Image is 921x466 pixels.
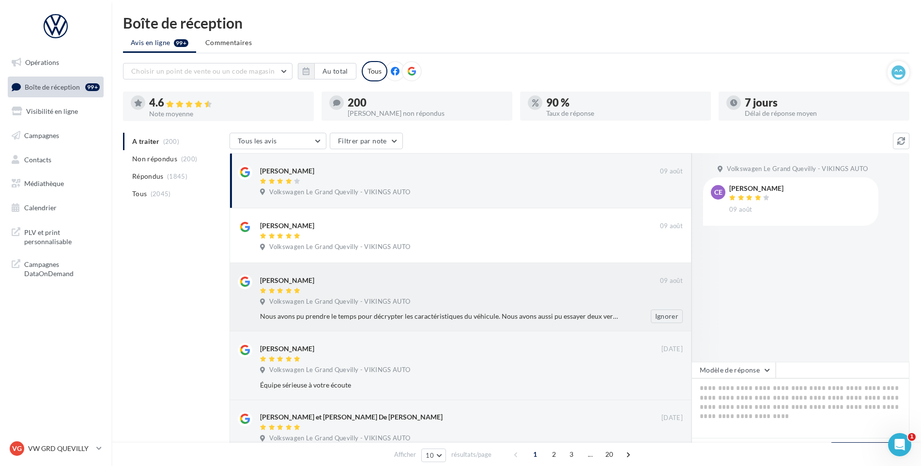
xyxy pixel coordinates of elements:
[661,414,683,422] span: [DATE]
[260,221,314,231] div: [PERSON_NAME]
[85,83,100,91] div: 99+
[24,203,57,212] span: Calendrier
[394,450,416,459] span: Afficher
[260,311,620,321] div: Nous avons pu prendre le temps pour décrypter les caractéristiques du véhicule. Nous avons aussi ...
[132,154,177,164] span: Non répondus
[260,166,314,176] div: [PERSON_NAME]
[660,167,683,176] span: 09 août
[908,433,916,441] span: 1
[546,97,703,108] div: 90 %
[123,16,909,30] div: Boîte de réception
[149,97,306,109] div: 4.6
[727,165,868,173] span: Volkswagen Le Grand Quevilly - VIKINGS AUTO
[260,276,314,285] div: [PERSON_NAME]
[205,38,252,47] span: Commentaires
[729,185,783,192] div: [PERSON_NAME]
[132,189,147,199] span: Tous
[24,131,59,140] span: Campagnes
[527,447,543,462] span: 1
[583,447,598,462] span: ...
[132,171,164,181] span: Répondus
[651,433,683,447] button: Ignorer
[238,137,277,145] span: Tous les avis
[28,444,92,453] p: VW GRD QUEVILLY
[26,107,78,115] span: Visibilité en ligne
[651,310,683,323] button: Ignorer
[660,277,683,285] span: 09 août
[269,434,410,443] span: Volkswagen Le Grand Quevilly - VIKINGS AUTO
[151,190,171,198] span: (2045)
[260,344,314,354] div: [PERSON_NAME]
[25,58,59,66] span: Opérations
[6,125,106,146] a: Campagnes
[6,198,106,218] a: Calendrier
[362,61,387,81] div: Tous
[888,433,911,456] iframe: Intercom live chat
[330,133,403,149] button: Filtrer par note
[348,97,505,108] div: 200
[167,172,187,180] span: (1845)
[660,222,683,231] span: 09 août
[181,155,198,163] span: (200)
[546,447,562,462] span: 2
[745,97,902,108] div: 7 jours
[298,63,356,79] button: Au total
[661,345,683,354] span: [DATE]
[24,179,64,187] span: Médiathèque
[8,439,104,458] a: VG VW GRD QUEVILLY
[651,241,683,255] button: Ignorer
[651,186,683,200] button: Ignorer
[6,52,106,73] a: Opérations
[149,110,306,117] div: Note moyenne
[260,412,443,422] div: [PERSON_NAME] et [PERSON_NAME] De [PERSON_NAME]
[426,451,434,459] span: 10
[25,82,80,91] span: Boîte de réception
[230,133,326,149] button: Tous les avis
[24,226,100,247] span: PLV et print personnalisable
[269,297,410,306] span: Volkswagen Le Grand Quevilly - VIKINGS AUTO
[421,449,446,462] button: 10
[451,450,491,459] span: résultats/page
[6,173,106,194] a: Médiathèque
[691,362,776,378] button: Modèle de réponse
[123,63,292,79] button: Choisir un point de vente ou un code magasin
[6,150,106,170] a: Contacts
[714,187,722,197] span: CE
[269,366,410,374] span: Volkswagen Le Grand Quevilly - VIKINGS AUTO
[131,67,275,75] span: Choisir un point de vente ou un code magasin
[6,254,106,282] a: Campagnes DataOnDemand
[6,222,106,250] a: PLV et print personnalisable
[6,77,106,97] a: Boîte de réception99+
[269,188,410,197] span: Volkswagen Le Grand Quevilly - VIKINGS AUTO
[564,447,579,462] span: 3
[12,444,22,453] span: VG
[24,155,51,163] span: Contacts
[546,110,703,117] div: Taux de réponse
[348,110,505,117] div: [PERSON_NAME] non répondus
[269,243,410,251] span: Volkswagen Le Grand Quevilly - VIKINGS AUTO
[729,205,752,214] span: 09 août
[314,63,356,79] button: Au total
[6,101,106,122] a: Visibilité en ligne
[745,110,902,117] div: Délai de réponse moyen
[601,447,617,462] span: 20
[24,258,100,279] span: Campagnes DataOnDemand
[260,380,620,390] div: Équipe sérieuse à votre écoute
[651,378,683,392] button: Ignorer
